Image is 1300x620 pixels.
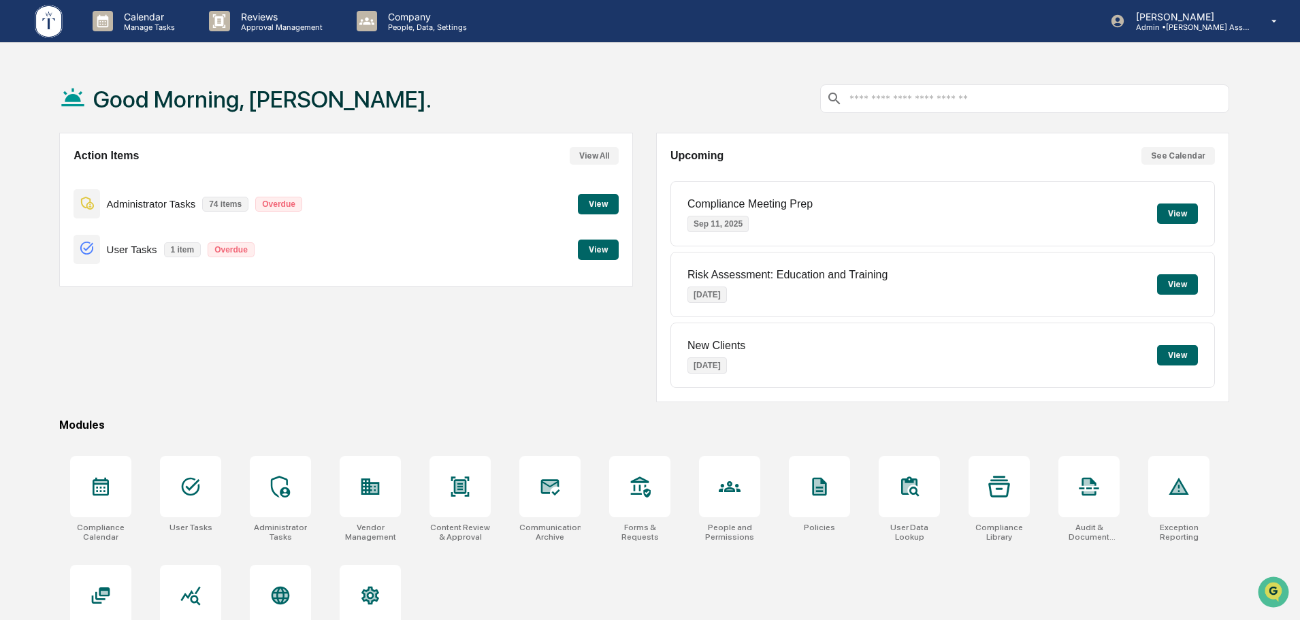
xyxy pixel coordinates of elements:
[969,523,1030,542] div: Compliance Library
[609,523,670,542] div: Forms & Requests
[429,523,491,542] div: Content Review & Approval
[1125,22,1252,32] p: Admin • [PERSON_NAME] Asset Management LLC
[27,267,86,281] span: Data Lookup
[340,523,401,542] div: Vendor Management
[93,236,174,261] a: 🗄️Attestations
[8,236,93,261] a: 🖐️Preclearance
[14,151,91,162] div: Past conversations
[14,243,25,254] div: 🖐️
[211,148,248,165] button: See all
[250,523,311,542] div: Administrator Tasks
[1157,203,1198,224] button: View
[1148,523,1209,542] div: Exception Reporting
[1157,274,1198,295] button: View
[519,523,581,542] div: Communications Archive
[113,185,118,196] span: •
[96,300,165,311] a: Powered byPylon
[169,523,212,532] div: User Tasks
[687,287,727,303] p: [DATE]
[230,22,329,32] p: Approval Management
[879,523,940,542] div: User Data Lookup
[1125,11,1252,22] p: [PERSON_NAME]
[1157,345,1198,365] button: View
[107,244,157,255] p: User Tasks
[14,269,25,280] div: 🔎
[687,357,727,374] p: [DATE]
[1256,575,1293,612] iframe: Open customer support
[208,242,255,257] p: Overdue
[687,340,745,352] p: New Clients
[14,29,248,50] p: How can we help?
[377,22,474,32] p: People, Data, Settings
[164,242,201,257] p: 1 item
[578,240,619,260] button: View
[578,194,619,214] button: View
[135,301,165,311] span: Pylon
[27,186,38,197] img: 1746055101610-c473b297-6a78-478c-a979-82029cc54cd1
[1141,147,1215,165] button: See Calendar
[42,185,110,196] span: [PERSON_NAME]
[578,197,619,210] a: View
[46,104,223,118] div: Start new chat
[687,269,888,281] p: Risk Assessment: Education and Training
[70,523,131,542] div: Compliance Calendar
[230,11,329,22] p: Reviews
[231,108,248,125] button: Start new chat
[14,172,35,194] img: Cameron Burns
[1058,523,1120,542] div: Audit & Document Logs
[377,11,474,22] p: Company
[570,147,619,165] button: View All
[112,242,169,255] span: Attestations
[578,242,619,255] a: View
[59,419,1229,431] div: Modules
[687,216,749,232] p: Sep 11, 2025
[46,118,172,129] div: We're available if you need us!
[113,22,182,32] p: Manage Tasks
[670,150,724,162] h2: Upcoming
[27,242,88,255] span: Preclearance
[93,86,432,113] h1: Good Morning, [PERSON_NAME].
[255,197,302,212] p: Overdue
[99,243,110,254] div: 🗄️
[113,11,182,22] p: Calendar
[120,185,148,196] span: [DATE]
[33,3,65,40] img: logo
[74,150,139,162] h2: Action Items
[687,198,813,210] p: Compliance Meeting Prep
[107,198,196,210] p: Administrator Tasks
[804,523,835,532] div: Policies
[14,104,38,129] img: 1746055101610-c473b297-6a78-478c-a979-82029cc54cd1
[699,523,760,542] div: People and Permissions
[202,197,248,212] p: 74 items
[8,262,91,287] a: 🔎Data Lookup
